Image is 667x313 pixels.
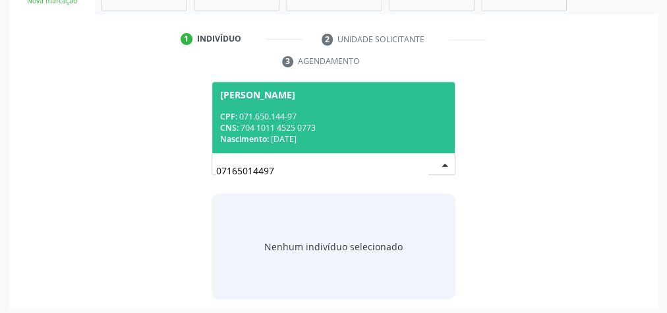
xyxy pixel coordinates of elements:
div: 1 [181,33,192,45]
input: Busque por nome, CNS ou CPF [216,158,428,184]
div: 704 1011 4525 0773 [220,122,447,133]
div: [DATE] [220,133,447,145]
div: 071.650.144-97 [220,111,447,122]
div: [PERSON_NAME] [220,90,295,100]
p: Busque pelo nome, CNS ou CPF cadastrado para criar uma nova marcação. Você deve informar pelo men... [212,82,455,123]
div: Nenhum indivíduo selecionado [264,240,403,254]
span: CNS: [220,122,239,133]
span: CPF: [220,111,237,122]
span: Nascimento: [220,133,269,145]
div: Indivíduo [197,33,241,45]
